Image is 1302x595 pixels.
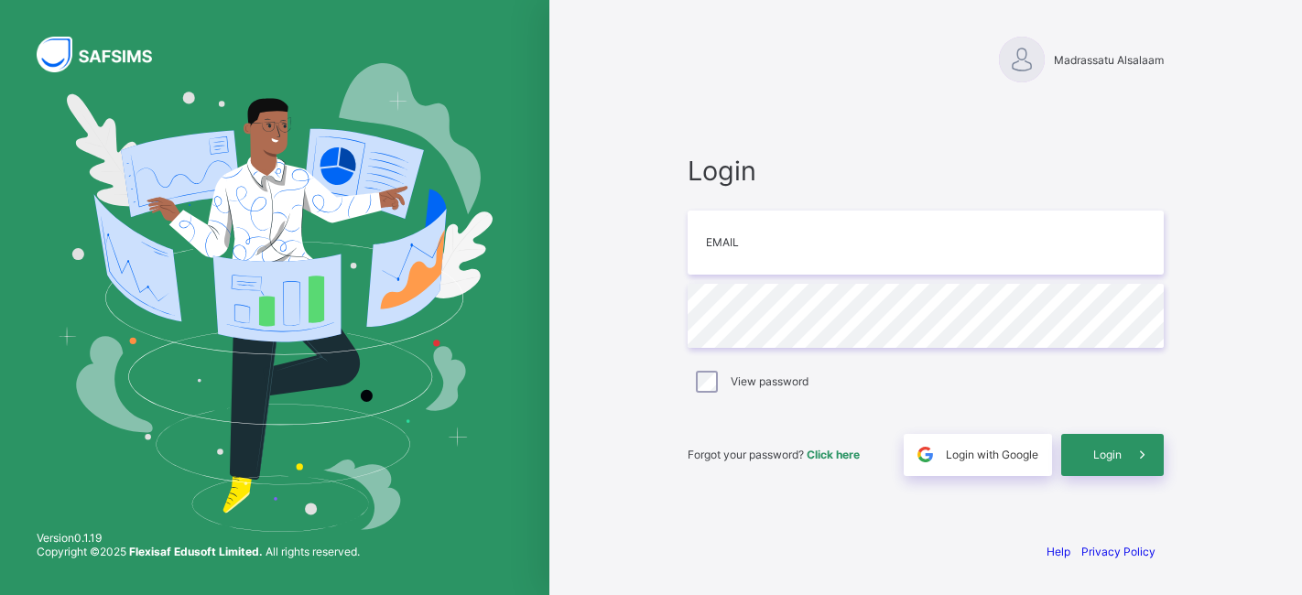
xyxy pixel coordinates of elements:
span: Login [1093,448,1122,461]
span: Login [688,155,1164,187]
span: Madrassatu Alsalaam [1054,53,1164,67]
span: Forgot your password? [688,448,860,461]
img: Hero Image [57,63,493,532]
span: Version 0.1.19 [37,531,360,545]
a: Privacy Policy [1081,545,1156,558]
img: google.396cfc9801f0270233282035f929180a.svg [915,444,936,465]
a: Help [1047,545,1070,558]
strong: Flexisaf Edusoft Limited. [129,545,263,558]
label: View password [731,374,808,388]
span: Copyright © 2025 All rights reserved. [37,545,360,558]
span: Login with Google [946,448,1038,461]
img: SAFSIMS Logo [37,37,174,72]
a: Click here [807,448,860,461]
